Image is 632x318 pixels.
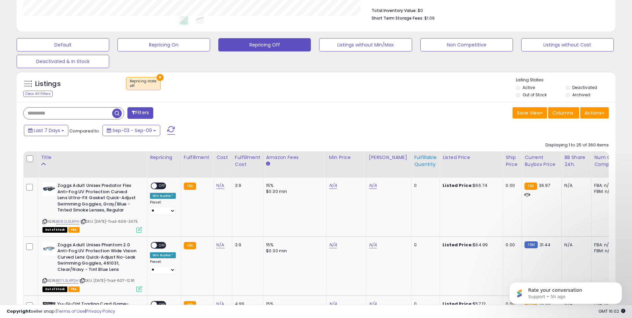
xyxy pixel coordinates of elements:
div: Num of Comp. [594,154,618,168]
span: Columns [552,110,573,116]
span: All listings that are currently out of stock and unavailable for purchase on Amazon [42,286,67,292]
div: Amazon Fees [266,154,323,161]
button: × [157,74,164,81]
b: Zoggs Adult Unisex Phantom 2.0 Anti-Fog UV Protection Wide Vision Curved Lens Quick-Adjust No-Lea... [57,242,138,275]
div: 15% [266,183,321,189]
div: 0.00 [506,183,517,189]
div: FBA: n/a [594,242,616,248]
strong: Copyright [7,308,31,314]
div: Fulfillment Cost [235,154,260,168]
small: FBA [184,242,196,249]
div: ASIN: [42,242,142,291]
button: Actions [580,107,609,119]
b: Zoggs Adult Unisex Predator Flex Anti-Fog UV Protection Curved Lens Ultra-Fit Gasket Quick-Adjust... [57,183,138,215]
label: Deactivated [572,85,597,90]
div: 0 [414,183,435,189]
button: Columns [548,107,579,119]
div: Preset: [150,260,176,275]
small: FBA [184,183,196,190]
div: FBA: n/a [594,183,616,189]
a: B082L9LRPH [56,219,79,224]
b: Listed Price: [443,182,473,189]
small: FBM [525,241,537,248]
div: FBM: n/a [594,189,616,195]
div: Win BuyBox * [150,252,176,258]
div: $66.74 [443,183,498,189]
button: Filters [127,107,153,119]
a: N/A [216,242,224,248]
button: Non Competitive [420,38,513,51]
div: [PERSON_NAME] [369,154,408,161]
small: Amazon Fees. [266,161,270,167]
div: Listed Price [443,154,500,161]
a: Privacy Policy [86,308,115,314]
b: Short Term Storage Fees: [372,15,423,21]
div: $0.30 min [266,189,321,195]
a: N/A [329,182,337,189]
span: Compared to: [69,128,100,134]
div: 3.9 [235,183,258,189]
a: N/A [369,242,377,248]
li: $0 [372,6,604,14]
span: Last 7 Days [34,127,60,134]
div: Fulfillable Quantity [414,154,437,168]
div: BB Share 24h. [564,154,589,168]
button: Deactivated & In Stock [17,55,109,68]
span: | SKU: [DATE]-Trad-607-12.91 [79,278,135,283]
div: 0 [414,242,435,248]
div: $64.99 [443,242,498,248]
div: 15% [266,242,321,248]
a: N/A [369,182,377,189]
button: Listings without Min/Max [319,38,412,51]
span: Sep-03 - Sep-09 [112,127,152,134]
p: Listing States: [516,77,615,83]
span: $1.09 [424,15,435,21]
button: Default [17,38,109,51]
div: 3.9 [235,242,258,248]
div: Ship Price [506,154,519,168]
div: $0.30 min [266,248,321,254]
div: seller snap | | [7,308,115,315]
div: Preset: [150,200,176,215]
a: N/A [329,242,337,248]
img: 31aB7oIcy3L._SL40_.jpg [42,242,56,255]
div: Win BuyBox * [150,193,176,199]
span: OFF [157,242,168,248]
span: 31.44 [539,242,551,248]
span: Repricing state : [130,79,157,89]
div: Cost [216,154,229,161]
button: Save View [513,107,547,119]
div: Title [41,154,144,161]
small: FBA [525,183,537,190]
div: 0.00 [506,242,517,248]
iframe: Intercom notifications message [499,268,632,315]
button: Repricing On [117,38,210,51]
a: N/A [216,182,224,189]
div: FBM: n/a [594,248,616,254]
span: FBA [68,227,80,233]
span: | SKU: [DATE]-Trad-606-24.75 [80,219,138,224]
b: Total Inventory Value: [372,8,417,13]
label: Out of Stock [523,92,547,98]
div: Fulfillment [184,154,211,161]
span: All listings that are currently out of stock and unavailable for purchase on Amazon [42,227,67,233]
div: Displaying 1 to 25 of 360 items [545,142,609,148]
span: OFF [157,183,168,189]
span: 36.97 [539,182,550,189]
div: N/A [564,183,586,189]
button: Sep-03 - Sep-09 [103,125,160,136]
button: Listings without Cost [521,38,614,51]
a: Terms of Use [57,308,85,314]
div: off [130,84,157,88]
label: Active [523,85,535,90]
div: ASIN: [42,183,142,232]
h5: Listings [35,79,61,89]
img: 31wtEZ1to-L._SL40_.jpg [42,183,56,196]
div: Repricing [150,154,178,161]
div: Current Buybox Price [525,154,559,168]
div: N/A [564,242,586,248]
